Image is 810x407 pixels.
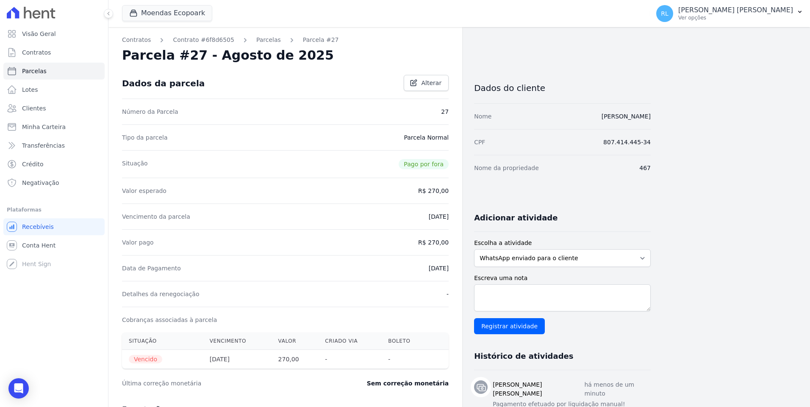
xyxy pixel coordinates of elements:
dt: Vencimento da parcela [122,212,190,221]
span: Parcelas [22,67,47,75]
dd: R$ 270,00 [418,187,449,195]
dt: Valor pago [122,238,154,247]
dd: Sem correção monetária [367,379,449,388]
dd: R$ 270,00 [418,238,449,247]
input: Registrar atividade [474,318,545,334]
dt: CPF [474,138,485,146]
dd: [DATE] [429,264,449,272]
a: Contratos [3,44,105,61]
span: Lotes [22,85,38,94]
dd: 807.414.445-34 [603,138,651,146]
a: Visão Geral [3,25,105,42]
span: RL [661,11,669,16]
a: [PERSON_NAME] [602,113,651,120]
dt: Número da Parcela [122,107,178,116]
th: Boleto [381,333,430,350]
h2: Parcela #27 - Agosto de 2025 [122,48,334,63]
th: Valor [272,333,319,350]
a: Parcela #27 [303,36,339,44]
h3: Histórico de atividades [474,351,573,361]
a: Minha Carteira [3,118,105,135]
label: Escolha a atividade [474,239,651,247]
th: - [318,350,381,369]
span: Alterar [421,79,441,87]
dt: Última correção monetária [122,379,315,388]
a: Crédito [3,156,105,173]
span: Contratos [22,48,51,57]
a: Parcelas [3,63,105,80]
th: - [381,350,430,369]
dt: Cobranças associadas à parcela [122,316,217,324]
th: 270,00 [272,350,319,369]
dt: Nome [474,112,491,121]
nav: Breadcrumb [122,36,449,44]
a: Alterar [404,75,449,91]
p: há menos de um minuto [584,380,651,398]
button: Moendas Ecopoark [122,5,212,21]
dt: Detalhes da renegociação [122,290,200,298]
label: Escreva uma nota [474,274,651,283]
dt: Nome da propriedade [474,164,539,172]
a: Contratos [122,36,151,44]
p: [PERSON_NAME] [PERSON_NAME] [678,6,793,14]
th: Situação [122,333,203,350]
span: Clientes [22,104,46,113]
span: Visão Geral [22,30,56,38]
button: RL [PERSON_NAME] [PERSON_NAME] Ver opções [649,2,810,25]
h3: Adicionar atividade [474,213,558,223]
a: Recebíveis [3,218,105,235]
dt: Data de Pagamento [122,264,181,272]
span: Minha Carteira [22,123,66,131]
dd: [DATE] [429,212,449,221]
a: Negativação [3,174,105,191]
th: Criado via [318,333,381,350]
a: Transferências [3,137,105,154]
span: Recebíveis [22,223,54,231]
dd: Parcela Normal [404,133,449,142]
span: Transferências [22,141,65,150]
dt: Valor esperado [122,187,166,195]
span: Crédito [22,160,44,168]
div: Dados da parcela [122,78,205,88]
th: Vencimento [203,333,272,350]
span: Conta Hent [22,241,55,250]
span: Pago por fora [399,159,449,169]
div: Plataformas [7,205,101,215]
span: Vencido [129,355,162,363]
th: [DATE] [203,350,272,369]
dt: Situação [122,159,148,169]
a: Clientes [3,100,105,117]
p: Ver opções [678,14,793,21]
span: Negativação [22,179,59,187]
h3: Dados do cliente [474,83,651,93]
a: Contrato #6f8d6505 [173,36,234,44]
div: Open Intercom Messenger [8,378,29,399]
a: Parcelas [256,36,281,44]
dd: 467 [639,164,651,172]
a: Lotes [3,81,105,98]
dt: Tipo da parcela [122,133,168,142]
h3: [PERSON_NAME] [PERSON_NAME] [493,380,584,398]
dd: - [447,290,449,298]
dd: 27 [441,107,449,116]
a: Conta Hent [3,237,105,254]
